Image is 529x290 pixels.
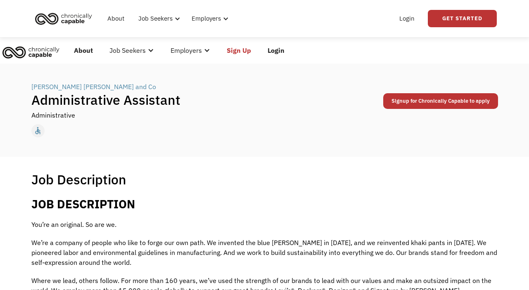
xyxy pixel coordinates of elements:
a: About [102,5,129,32]
div: Administrative [31,110,75,120]
a: Login [394,5,420,32]
a: Signup for Chronically Capable to apply [383,93,498,109]
p: We’re a company of people who like to forge our own path. We invented the blue [PERSON_NAME] in [... [31,238,498,267]
b: JOB DESCRIPTION [31,196,135,212]
a: home [33,9,98,28]
div: Job Seekers [109,45,146,55]
a: Get Started [428,10,497,27]
div: Job Seekers [133,5,183,32]
div: Employers [187,5,231,32]
img: Chronically Capable logo [33,9,95,28]
div: Employers [171,45,202,55]
a: About [66,37,101,64]
div: Employers [162,37,218,64]
div: Job Seekers [138,14,173,24]
h1: Job Description [31,171,126,188]
h1: Administrative Assistant [31,92,382,108]
a: [PERSON_NAME] [PERSON_NAME] and Co [31,82,158,92]
a: Login [259,37,293,64]
div: Employers [192,14,221,24]
a: Sign Up [218,37,259,64]
p: You’re an original. So are we. [31,219,498,229]
div: [PERSON_NAME] [PERSON_NAME] and Co [31,82,156,92]
div: accessible [33,125,42,137]
div: Job Seekers [101,37,162,64]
